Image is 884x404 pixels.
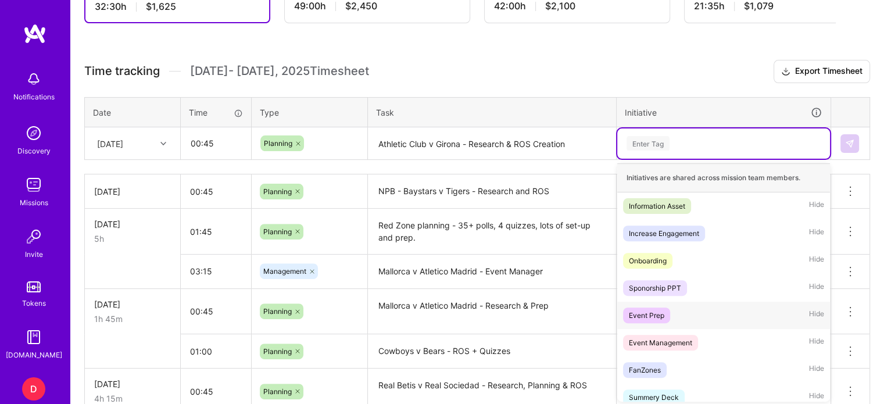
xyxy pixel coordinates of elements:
[252,97,368,127] th: Type
[20,196,48,209] div: Missions
[22,173,45,196] img: teamwork
[809,280,824,296] span: Hide
[617,163,830,192] div: Initiatives are shared across mission team members.
[94,218,171,230] div: [DATE]
[809,253,824,269] span: Hide
[809,198,824,214] span: Hide
[19,377,48,401] a: D
[27,281,41,292] img: tokens
[369,256,615,288] textarea: Mallorca v Atletico Madrid - Event Manager
[629,200,685,212] div: Information Asset
[625,106,822,119] div: Initiative
[369,210,615,253] textarea: Red Zone planning - 35+ polls, 4 quizzes, lots of set-up and prep.
[263,227,292,236] span: Planning
[22,121,45,145] img: discovery
[17,145,51,157] div: Discovery
[263,267,306,276] span: Management
[13,91,55,103] div: Notifications
[774,60,870,83] button: Export Timesheet
[97,137,123,149] div: [DATE]
[23,23,46,44] img: logo
[781,66,790,78] i: icon Download
[809,335,824,351] span: Hide
[263,187,292,196] span: Planning
[25,248,43,260] div: Invite
[84,64,160,78] span: Time tracking
[189,106,243,119] div: Time
[6,349,62,361] div: [DOMAIN_NAME]
[369,176,615,208] textarea: NPB - Baystars v Tigers - Research and ROS
[845,139,854,148] img: Submit
[627,134,670,152] div: Enter Tag
[263,307,292,316] span: Planning
[809,226,824,241] span: Hide
[181,296,251,327] input: HH:MM
[629,364,661,376] div: FanZones
[629,337,692,349] div: Event Management
[629,227,699,239] div: Increase Engagement
[160,141,166,146] i: icon Chevron
[181,256,251,287] input: HH:MM
[369,290,615,334] textarea: Mallorca v Atletico Madrid - Research & Prep
[263,347,292,356] span: Planning
[85,97,181,127] th: Date
[95,1,260,13] div: 32:30 h
[94,185,171,198] div: [DATE]
[94,313,171,325] div: 1h 45m
[809,362,824,378] span: Hide
[22,297,46,309] div: Tokens
[22,225,45,248] img: Invite
[146,1,176,13] span: $1,625
[94,378,171,390] div: [DATE]
[181,128,250,159] input: HH:MM
[629,309,664,321] div: Event Prep
[181,216,251,247] input: HH:MM
[181,336,251,367] input: HH:MM
[22,377,45,401] div: D
[190,64,369,78] span: [DATE] - [DATE] , 2025 Timesheet
[369,335,615,367] textarea: Cowboys v Bears - ROS + Quizzes
[22,67,45,91] img: bell
[94,298,171,310] div: [DATE]
[368,97,617,127] th: Task
[629,282,681,294] div: Sponorship PPT
[263,387,292,396] span: Planning
[181,176,251,207] input: HH:MM
[809,308,824,323] span: Hide
[629,391,679,403] div: Summery Deck
[94,233,171,245] div: 5h
[369,128,615,159] textarea: Athletic Club v Girona - Research & ROS Creation
[22,326,45,349] img: guide book
[264,139,292,148] span: Planning
[629,255,667,267] div: Onboarding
